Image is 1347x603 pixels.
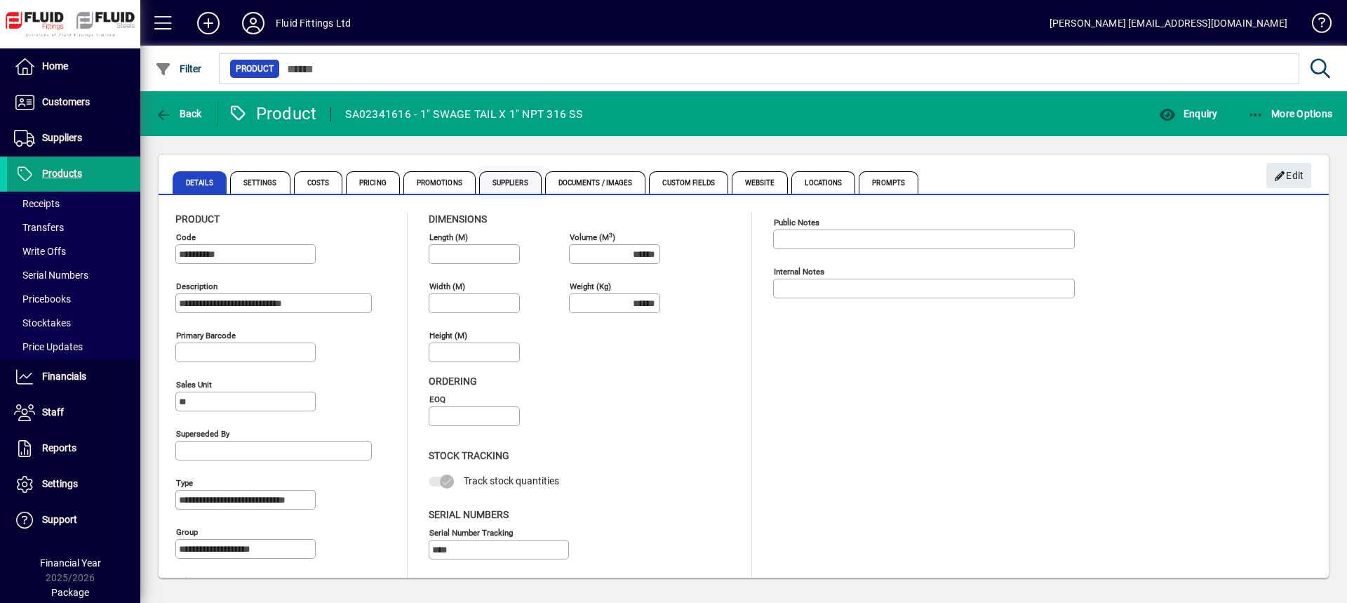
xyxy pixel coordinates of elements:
[346,171,400,194] span: Pricing
[152,101,206,126] button: Back
[1274,164,1304,187] span: Edit
[14,246,66,257] span: Write Offs
[175,213,220,225] span: Product
[1301,3,1329,48] a: Knowledge Base
[155,63,202,74] span: Filter
[1155,101,1221,126] button: Enquiry
[429,232,468,242] mat-label: Length (m)
[231,11,276,36] button: Profile
[649,171,728,194] span: Custom Fields
[176,527,198,537] mat-label: Group
[774,218,819,227] mat-label: Public Notes
[176,281,217,291] mat-label: Description
[14,270,88,281] span: Serial Numbers
[570,281,611,291] mat-label: Weight (Kg)
[429,281,465,291] mat-label: Width (m)
[570,232,615,242] mat-label: Volume (m )
[42,132,82,143] span: Suppliers
[176,478,193,488] mat-label: Type
[1247,108,1333,119] span: More Options
[7,192,140,216] a: Receipts
[859,171,918,194] span: Prompts
[7,85,140,120] a: Customers
[1244,101,1336,126] button: More Options
[42,96,90,107] span: Customers
[152,56,206,81] button: Filter
[294,171,343,194] span: Costs
[42,60,68,72] span: Home
[7,49,140,84] a: Home
[345,103,582,126] div: SA02341616 - 1" SWAGE TAIL X 1" NPT 316 SS
[7,263,140,287] a: Serial Numbers
[230,171,290,194] span: Settings
[7,467,140,502] a: Settings
[140,101,217,126] app-page-header-button: Back
[14,341,83,352] span: Price Updates
[42,514,77,525] span: Support
[403,171,476,194] span: Promotions
[7,121,140,156] a: Suppliers
[609,231,612,238] sup: 3
[7,395,140,430] a: Staff
[155,108,202,119] span: Back
[14,222,64,233] span: Transfers
[429,331,467,340] mat-label: Height (m)
[429,395,445,404] mat-label: EOQ
[14,198,60,209] span: Receipts
[7,431,140,466] a: Reports
[429,509,509,520] span: Serial Numbers
[14,293,71,305] span: Pricebooks
[42,406,64,418] span: Staff
[176,331,236,340] mat-label: Primary barcode
[228,102,317,125] div: Product
[176,576,213,586] mat-label: Sub group
[176,232,196,242] mat-label: Code
[479,171,542,194] span: Suppliers
[7,335,140,359] a: Price Updates
[1159,108,1217,119] span: Enquiry
[1266,163,1311,188] button: Edit
[7,216,140,239] a: Transfers
[42,478,78,489] span: Settings
[176,429,229,439] mat-label: Superseded by
[429,213,487,225] span: Dimensions
[14,317,71,329] span: Stocktakes
[42,371,86,382] span: Financials
[791,171,855,194] span: Locations
[7,239,140,263] a: Write Offs
[42,168,82,179] span: Products
[173,171,227,194] span: Details
[42,442,76,453] span: Reports
[7,287,140,311] a: Pricebooks
[176,380,212,390] mat-label: Sales unit
[429,527,513,537] mat-label: Serial Number tracking
[732,171,789,194] span: Website
[7,359,140,395] a: Financials
[774,267,824,277] mat-label: Internal Notes
[1050,12,1287,34] div: [PERSON_NAME] [EMAIL_ADDRESS][DOMAIN_NAME]
[40,557,101,569] span: Financial Year
[276,12,351,34] div: Fluid Fittings Ltd
[186,11,231,36] button: Add
[51,587,89,598] span: Package
[429,376,477,387] span: Ordering
[7,311,140,335] a: Stocktakes
[236,62,274,76] span: Product
[7,503,140,538] a: Support
[429,450,509,461] span: Stock Tracking
[545,171,646,194] span: Documents / Images
[464,475,559,486] span: Track stock quantities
